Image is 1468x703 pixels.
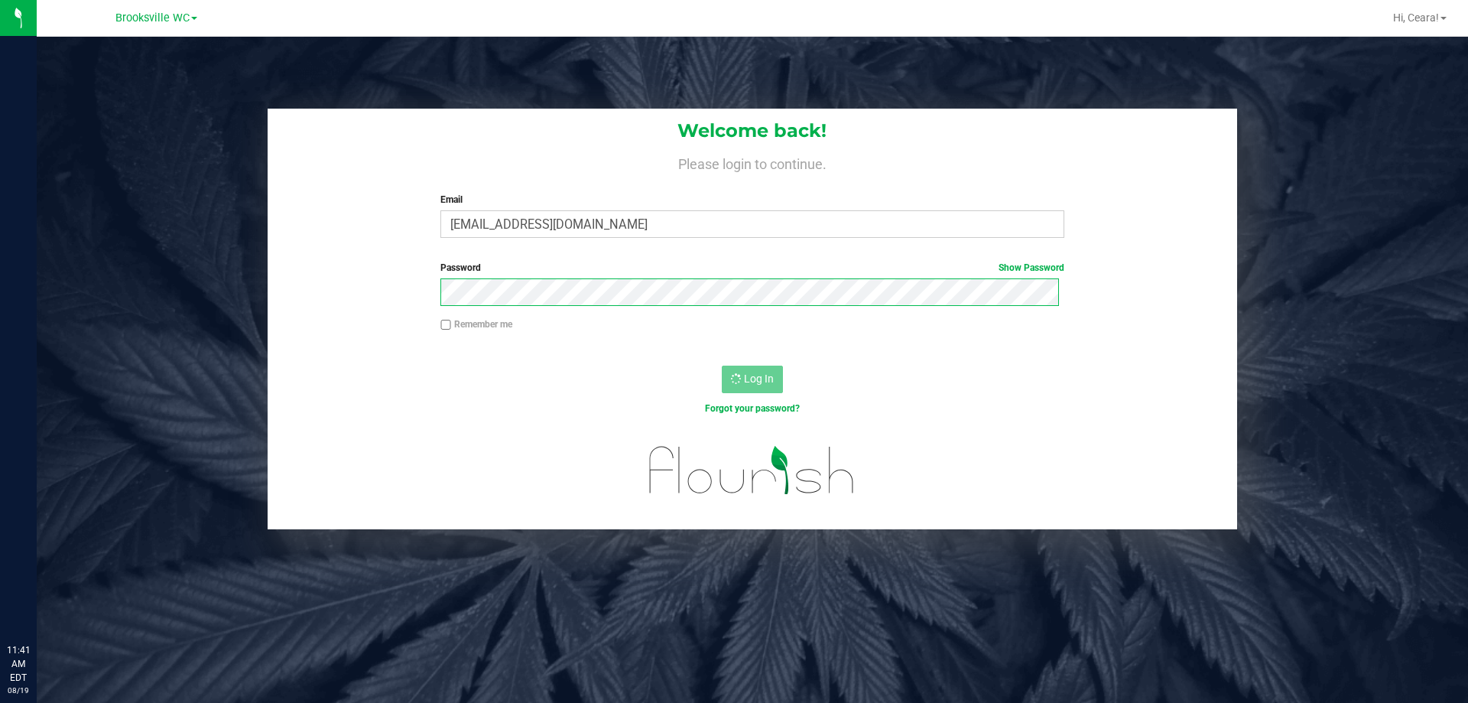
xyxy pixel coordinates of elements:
[268,121,1237,141] h1: Welcome back!
[440,193,1064,207] label: Email
[440,320,451,330] input: Remember me
[7,685,30,696] p: 08/19
[268,153,1237,171] h4: Please login to continue.
[722,366,783,393] button: Log In
[115,11,190,24] span: Brooksville WC
[440,262,481,273] span: Password
[999,262,1064,273] a: Show Password
[705,403,800,414] a: Forgot your password?
[7,643,30,685] p: 11:41 AM EDT
[631,431,873,509] img: flourish_logo.svg
[1393,11,1439,24] span: Hi, Ceara!
[744,373,774,385] span: Log In
[440,317,512,331] label: Remember me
